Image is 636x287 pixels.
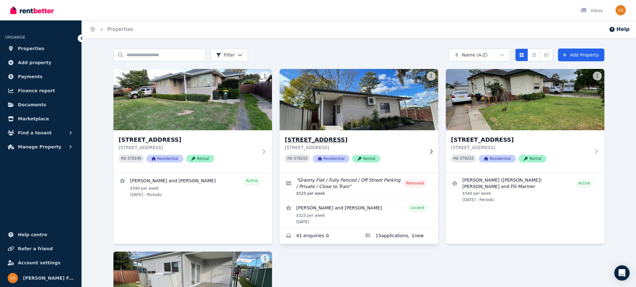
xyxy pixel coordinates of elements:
[18,87,55,94] span: Finance report
[5,256,76,269] a: Account settings
[5,42,76,55] a: Properties
[18,73,43,80] span: Payments
[451,144,590,151] p: [STREET_ADDRESS]
[558,49,604,61] a: Add Property
[540,49,553,61] button: Expanded list view
[446,173,604,206] a: View details for Vitaliano (Victor) Pulaa and Fili Mariner
[359,229,438,244] a: Applications for 15A Crown St, Riverstone
[113,173,272,201] a: View details for Lemuel and Liberty Ramos
[352,155,380,162] span: Rental
[280,229,359,244] a: Enquiries for 15A Crown St, Riverstone
[515,49,528,61] button: Card view
[528,49,540,61] button: Compact list view
[5,242,76,255] a: Refer a friend
[10,5,54,15] img: RentBetter
[313,155,350,162] span: Residential
[113,69,272,130] img: 15 Crown St, Riverstone
[5,228,76,241] a: Help centre
[121,157,126,160] small: PID
[287,157,292,160] small: PID
[479,155,516,162] span: Residential
[146,155,183,162] span: Residential
[18,101,46,109] span: Documents
[462,52,488,58] span: Name (A-Z)
[280,200,438,228] a: View details for Alvin Banaag and Edwin Bico
[285,135,424,144] h3: [STREET_ADDRESS]
[260,72,269,80] button: More options
[18,115,49,123] span: Marketplace
[280,69,438,173] a: 15A Crown St, Riverstone[STREET_ADDRESS][STREET_ADDRESS]PID 378213ResidentialRental
[18,129,52,137] span: Find a tenant
[427,72,436,80] button: More options
[18,259,60,267] span: Account settings
[5,70,76,83] a: Payments
[23,274,74,282] span: [PERSON_NAME] Family Super Pty Ltd ATF [PERSON_NAME] Family Super
[260,254,269,263] button: More options
[614,265,630,281] div: Open Intercom Messenger
[446,69,604,173] a: 43 Catalina St, North St Marys[STREET_ADDRESS][STREET_ADDRESS]PID 378222ResidentialRental
[5,56,76,69] a: Add property
[5,112,76,125] a: Marketplace
[593,72,602,80] button: More options
[5,126,76,139] button: Find a tenant
[107,26,133,32] a: Properties
[128,156,141,161] code: 378146
[5,98,76,111] a: Documents
[580,7,603,14] div: Inbox
[5,140,76,153] button: Manage Property
[18,245,53,253] span: Refer a friend
[5,35,25,40] span: ORGANISE
[294,156,307,161] code: 378213
[285,144,424,151] p: [STREET_ADDRESS]
[18,59,51,66] span: Add property
[18,143,61,151] span: Manage Property
[454,157,459,160] small: PID
[113,69,272,173] a: 15 Crown St, Riverstone[STREET_ADDRESS][STREET_ADDRESS]PID 378146ResidentialRental
[609,26,630,33] button: Help
[616,5,626,15] img: Stanyer Family Super Pty Ltd ATF Stanyer Family Super
[8,273,18,283] img: Stanyer Family Super Pty Ltd ATF Stanyer Family Super
[119,144,258,151] p: [STREET_ADDRESS]
[280,173,438,200] a: Edit listing: Granny Flat / Fully Fenced / Off Street Parking / Private / Close to Train
[451,135,590,144] h3: [STREET_ADDRESS]
[186,155,214,162] span: Rental
[119,135,258,144] h3: [STREET_ADDRESS]
[518,155,547,162] span: Rental
[211,49,248,61] button: Filter
[18,45,44,52] span: Properties
[82,20,141,38] nav: Breadcrumb
[449,49,510,61] button: Name (A-Z)
[446,69,604,130] img: 43 Catalina St, North St Marys
[515,49,553,61] div: View options
[5,84,76,97] a: Finance report
[216,52,235,58] span: Filter
[460,156,474,161] code: 378222
[18,231,47,238] span: Help centre
[276,67,442,132] img: 15A Crown St, Riverstone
